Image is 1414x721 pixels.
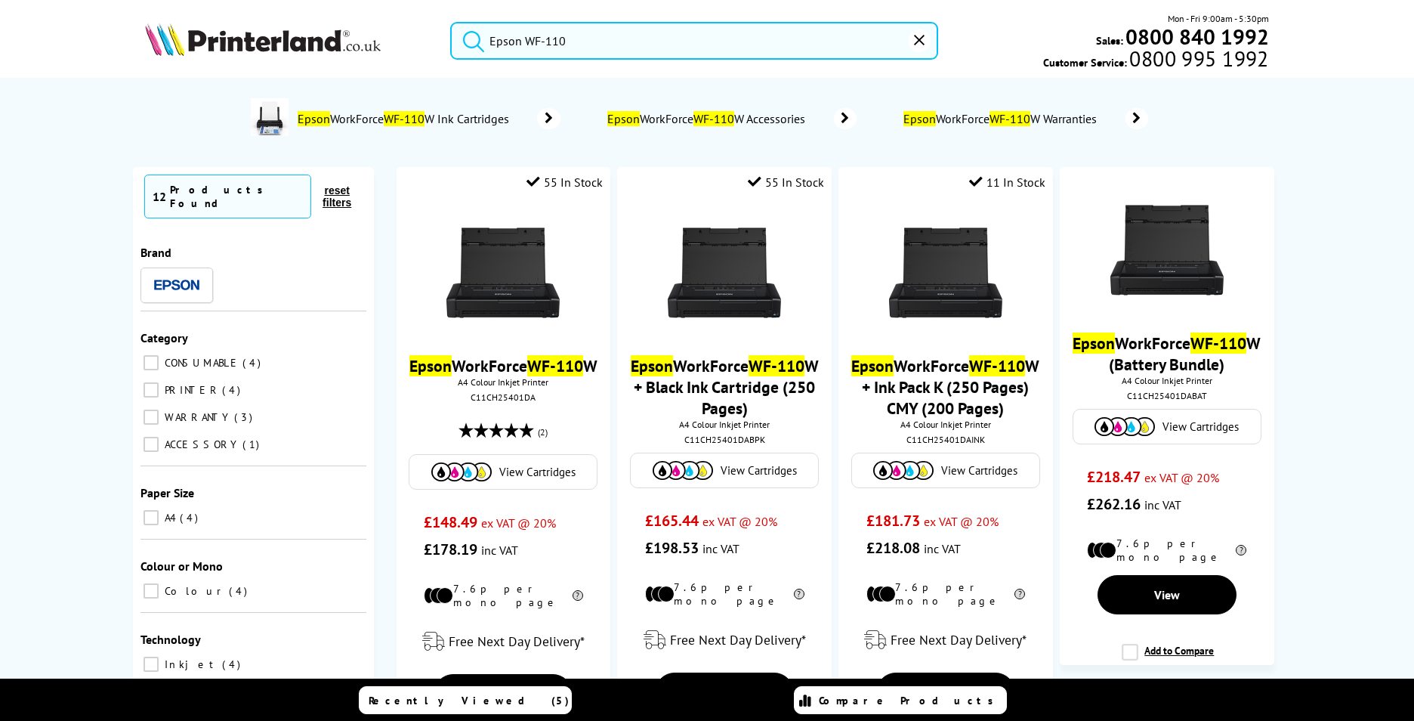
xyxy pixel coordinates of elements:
span: WARRANTY [161,410,233,424]
span: £218.08 [866,538,920,558]
span: A4 Colour Inkjet Printer [1067,375,1266,386]
mark: Epson [631,355,673,376]
span: WorkForce W Accessories [606,111,811,126]
li: 7.6p per mono page [1087,537,1246,564]
mark: WF-110 [989,111,1030,126]
span: ex VAT @ 20% [924,514,999,529]
span: £165.44 [645,511,699,531]
div: C11CH25401DABPK [628,434,820,445]
img: C11CH25401DA-conspage.jpg [251,98,289,136]
mark: Epson [607,111,640,126]
span: £148.49 [424,512,477,532]
span: (2) [538,418,548,447]
span: 4 [242,356,264,370]
span: View Cartridges [941,463,1017,478]
span: inc VAT [481,543,518,558]
input: PRINTER 4 [144,382,159,398]
a: View Cartridges [638,461,810,480]
span: Technology [140,632,201,647]
span: 4 [180,511,202,525]
span: View Cartridges [1162,419,1239,434]
span: ACCESSORY [161,438,241,451]
li: 7.6p per mono page [866,580,1026,608]
span: 4 [229,584,251,598]
span: ex VAT @ 20% [481,515,556,531]
mark: WF-110 [749,355,804,376]
img: Cartridges [431,463,492,481]
input: CONSUMABLE 4 [144,355,159,370]
span: inc VAT [702,541,739,556]
span: View Cartridges [499,465,576,479]
a: View Cartridges [860,461,1032,480]
span: 4 [222,383,244,397]
a: 0800 840 1992 [1123,29,1269,44]
input: ACCESSORY 1 [144,437,159,452]
mark: WF-110 [1190,333,1246,354]
span: 1 [242,438,263,451]
a: Recently Viewed (5) [359,686,572,714]
label: Add to Compare [1122,644,1214,673]
a: View [1098,575,1236,614]
span: inc VAT [924,541,961,556]
mark: Epson [298,111,330,126]
a: EpsonWorkForceWF-110W Accessories [606,108,857,129]
span: 12 [153,189,166,204]
li: 7.6p per mono page [645,580,804,608]
a: EpsonWorkForceWF-110W Warranties [902,108,1148,129]
div: C11CH25401DA [408,391,599,403]
span: Paper Size [140,485,194,500]
img: epson-workforce-wf-110w-front-small.jpg [668,216,781,330]
span: WorkForce W Ink Cartridges [296,111,514,126]
mark: WF-110 [527,355,583,376]
mark: Epson [1073,333,1115,354]
li: 7.6p per mono page [424,582,583,609]
span: ex VAT @ 20% [702,514,777,529]
span: View [1154,587,1180,602]
div: 55 In Stock [526,175,603,190]
img: Cartridges [873,461,934,480]
span: Colour or Mono [140,559,223,574]
span: inc VAT [1144,497,1181,512]
span: Free Next Day Delivery* [449,633,585,650]
span: Free Next Day Delivery* [891,631,1027,648]
span: A4 Colour Inkjet Printer [625,419,823,430]
span: £218.47 [1087,467,1141,487]
span: 4 [222,658,244,671]
span: Mon - Fri 9:00am - 5:30pm [1168,11,1269,26]
div: modal_delivery [846,619,1045,661]
span: CONSUMABLE [161,356,241,370]
span: 3 [234,410,256,424]
div: Products Found [170,183,303,210]
span: Brand [140,245,171,260]
a: View [876,673,1015,712]
span: £178.19 [424,540,477,559]
span: Colour [161,584,227,598]
img: epson-workforce-wf-110w-front-small.jpg [889,216,1002,330]
div: C11CH25401DAINK [850,434,1041,445]
mark: WF-110 [969,355,1025,376]
img: epson-workforce-wf-110w-front-small.jpg [1110,193,1224,307]
mark: WF-110 [384,111,425,126]
a: View [655,673,794,712]
div: modal_delivery [625,619,823,661]
a: Printerland Logo [145,23,431,59]
span: PRINTER [161,383,221,397]
span: Compare Products [819,694,1002,707]
img: Cartridges [653,461,713,480]
input: Colour 4 [144,583,159,599]
span: Sales: [1096,33,1123,48]
span: Inkjet [161,658,221,671]
span: £262.16 [1087,494,1141,514]
span: Recently Viewed (5) [369,694,570,707]
span: A4 Colour Inkjet Printer [404,376,603,388]
mark: Epson [409,355,452,376]
mark: Epson [903,111,936,126]
a: EpsonWorkForceWF-110W Ink Cartridges [296,98,560,139]
span: Customer Service: [1043,51,1268,70]
span: ex VAT @ 20% [1144,470,1219,485]
span: £198.53 [645,538,699,558]
img: epson-workforce-wf-110w-front-small.jpg [446,216,560,330]
span: £181.73 [866,511,920,531]
img: Epson [154,280,199,291]
a: EpsonWorkForceWF-110W [409,355,597,376]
